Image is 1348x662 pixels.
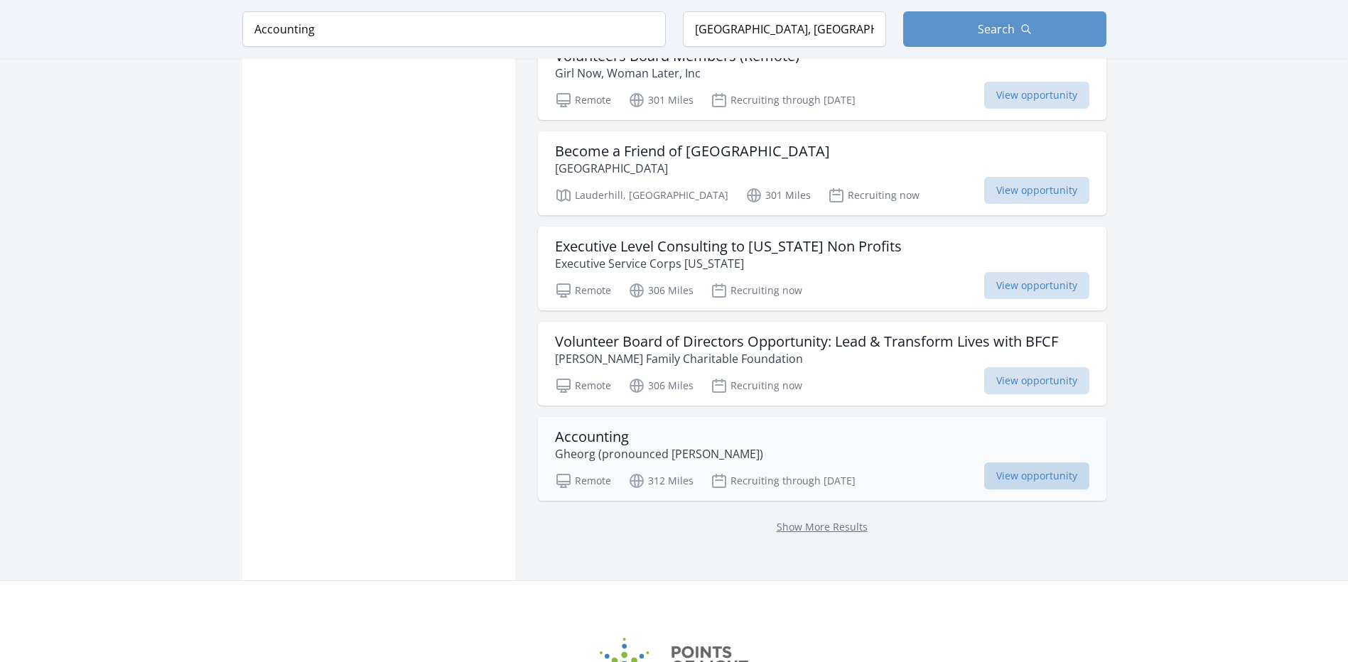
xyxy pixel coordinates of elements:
[538,227,1106,310] a: Executive Level Consulting to [US_STATE] Non Profits Executive Service Corps [US_STATE] Remote 30...
[242,11,666,47] input: Keyword
[555,92,611,109] p: Remote
[555,428,763,445] h3: Accounting
[711,472,856,489] p: Recruiting through [DATE]
[903,11,1106,47] button: Search
[984,462,1089,489] span: View opportunity
[555,445,763,462] p: Gheorg (pronounced [PERSON_NAME])
[555,238,902,255] h3: Executive Level Consulting to [US_STATE] Non Profits
[711,92,856,109] p: Recruiting through [DATE]
[538,417,1106,501] a: Accounting Gheorg (pronounced [PERSON_NAME]) Remote 312 Miles Recruiting through [DATE] View oppo...
[555,333,1058,350] h3: Volunteer Board of Directors Opportunity: Lead & Transform Lives with BFCF
[984,82,1089,109] span: View opportunity
[538,131,1106,215] a: Become a Friend of [GEOGRAPHIC_DATA] [GEOGRAPHIC_DATA] Lauderhill, [GEOGRAPHIC_DATA] 301 Miles Re...
[555,65,799,82] p: Girl Now, Woman Later, Inc
[555,143,830,160] h3: Become a Friend of [GEOGRAPHIC_DATA]
[538,36,1106,120] a: Volunteers Board Members (Remote) Girl Now, Woman Later, Inc Remote 301 Miles Recruiting through ...
[628,377,694,394] p: 306 Miles
[745,187,811,204] p: 301 Miles
[978,21,1015,38] span: Search
[984,367,1089,394] span: View opportunity
[555,160,830,177] p: [GEOGRAPHIC_DATA]
[984,177,1089,204] span: View opportunity
[555,350,1058,367] p: [PERSON_NAME] Family Charitable Foundation
[683,11,886,47] input: Location
[711,282,802,299] p: Recruiting now
[555,472,611,489] p: Remote
[984,272,1089,299] span: View opportunity
[555,187,728,204] p: Lauderhill, [GEOGRAPHIC_DATA]
[628,92,694,109] p: 301 Miles
[711,377,802,394] p: Recruiting now
[628,472,694,489] p: 312 Miles
[555,282,611,299] p: Remote
[555,377,611,394] p: Remote
[628,282,694,299] p: 306 Miles
[828,187,920,204] p: Recruiting now
[777,520,868,533] a: Show More Results
[555,255,902,272] p: Executive Service Corps [US_STATE]
[538,322,1106,406] a: Volunteer Board of Directors Opportunity: Lead & Transform Lives with BFCF [PERSON_NAME] Family C...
